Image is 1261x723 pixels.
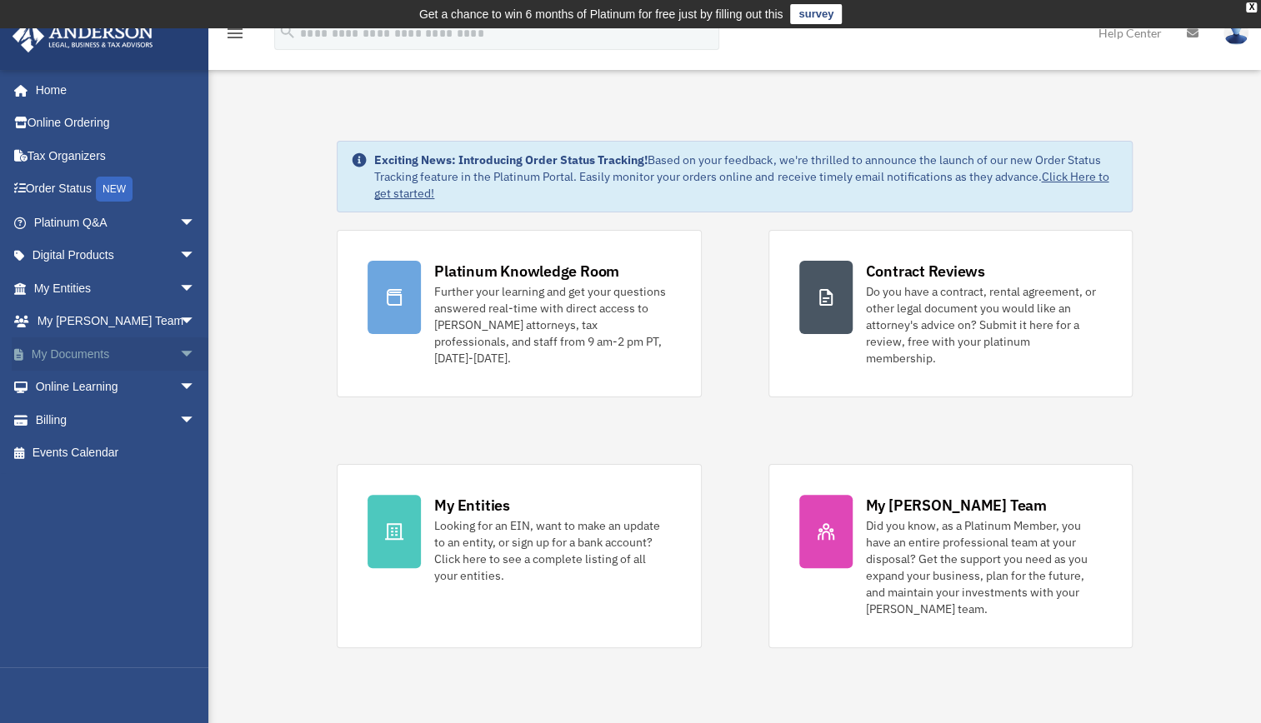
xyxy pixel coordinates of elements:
[278,22,297,41] i: search
[337,464,701,648] a: My Entities Looking for an EIN, want to make an update to an entity, or sign up for a bank accoun...
[1246,2,1257,12] div: close
[374,169,1108,201] a: Click Here to get started!
[12,436,221,470] a: Events Calendar
[179,239,213,273] span: arrow_drop_down
[419,4,783,24] div: Get a chance to win 6 months of Platinum for free just by filling out this
[374,152,648,167] strong: Exciting News: Introducing Order Status Tracking!
[225,23,245,43] i: menu
[179,403,213,437] span: arrow_drop_down
[337,230,701,397] a: Platinum Knowledge Room Further your learning and get your questions answered real-time with dire...
[179,305,213,339] span: arrow_drop_down
[434,261,619,282] div: Platinum Knowledge Room
[866,495,1047,516] div: My [PERSON_NAME] Team
[179,206,213,240] span: arrow_drop_down
[8,20,158,52] img: Anderson Advisors Platinum Portal
[12,305,221,338] a: My [PERSON_NAME] Teamarrow_drop_down
[12,239,221,272] a: Digital Productsarrow_drop_down
[12,139,221,172] a: Tax Organizers
[179,272,213,306] span: arrow_drop_down
[866,517,1102,617] div: Did you know, as a Platinum Member, you have an entire professional team at your disposal? Get th...
[96,177,133,202] div: NEW
[866,261,985,282] div: Contract Reviews
[866,283,1102,366] div: Do you have a contract, rental agreement, or other legal document you would like an attorney's ad...
[12,272,221,305] a: My Entitiesarrow_drop_down
[179,371,213,405] span: arrow_drop_down
[790,4,842,24] a: survey
[12,206,221,239] a: Platinum Q&Aarrow_drop_down
[225,29,245,43] a: menu
[1223,21,1248,45] img: User Pic
[434,283,670,366] div: Further your learning and get your questions answered real-time with direct access to [PERSON_NAM...
[374,152,1118,202] div: Based on your feedback, we're thrilled to announce the launch of our new Order Status Tracking fe...
[179,337,213,371] span: arrow_drop_down
[434,517,670,584] div: Looking for an EIN, want to make an update to an entity, or sign up for a bank account? Click her...
[434,495,509,516] div: My Entities
[12,172,221,207] a: Order StatusNEW
[12,73,213,107] a: Home
[12,337,221,371] a: My Documentsarrow_drop_down
[12,403,221,436] a: Billingarrow_drop_down
[12,107,221,140] a: Online Ordering
[768,464,1133,648] a: My [PERSON_NAME] Team Did you know, as a Platinum Member, you have an entire professional team at...
[12,371,221,404] a: Online Learningarrow_drop_down
[768,230,1133,397] a: Contract Reviews Do you have a contract, rental agreement, or other legal document you would like...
